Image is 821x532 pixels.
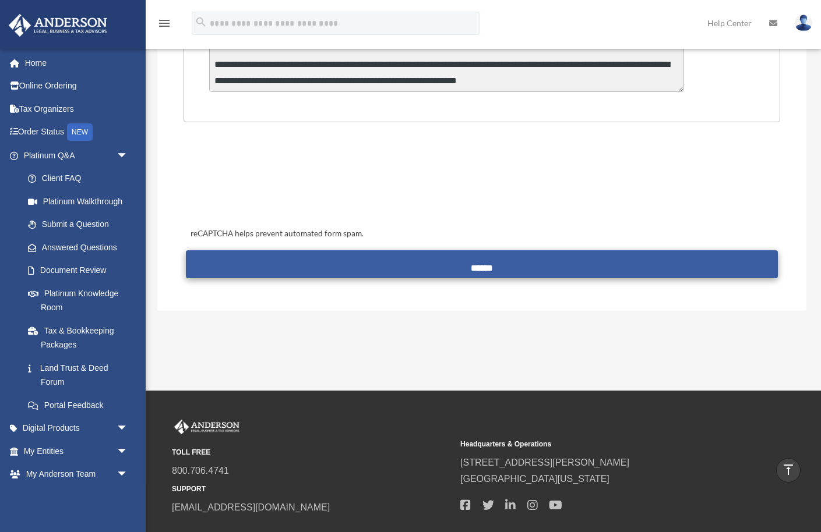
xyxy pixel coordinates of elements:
[117,417,140,441] span: arrow_drop_down
[172,483,452,495] small: SUPPORT
[117,439,140,463] span: arrow_drop_down
[5,14,111,37] img: Anderson Advisors Platinum Portal
[460,457,629,467] a: [STREET_ADDRESS][PERSON_NAME]
[16,167,146,190] a: Client FAQ
[172,502,330,512] a: [EMAIL_ADDRESS][DOMAIN_NAME]
[8,120,146,144] a: Order StatusNEW
[172,420,242,435] img: Anderson Advisors Platinum Portal
[781,463,795,477] i: vertical_align_top
[117,485,140,509] span: arrow_drop_down
[67,123,93,141] div: NEW
[186,227,778,241] div: reCAPTCHA helps prevent automated form spam.
[117,144,140,168] span: arrow_drop_down
[8,485,146,509] a: My Documentsarrow_drop_down
[16,356,146,393] a: Land Trust & Deed Forum
[16,319,146,356] a: Tax & Bookkeeping Packages
[795,15,812,31] img: User Pic
[16,393,146,417] a: Portal Feedback
[16,190,146,213] a: Platinum Walkthrough
[172,466,229,476] a: 800.706.4741
[195,16,207,29] i: search
[8,97,146,120] a: Tax Organizers
[8,417,146,440] a: Digital Productsarrow_drop_down
[8,51,146,75] a: Home
[16,213,140,236] a: Submit a Question
[460,474,609,484] a: [GEOGRAPHIC_DATA][US_STATE]
[157,16,171,30] i: menu
[776,458,801,483] a: vertical_align_top
[187,158,364,204] iframe: reCAPTCHA
[460,438,741,451] small: Headquarters & Operations
[8,144,146,167] a: Platinum Q&Aarrow_drop_down
[16,236,146,259] a: Answered Questions
[172,446,452,459] small: TOLL FREE
[8,439,146,463] a: My Entitiesarrow_drop_down
[16,282,146,319] a: Platinum Knowledge Room
[8,75,146,98] a: Online Ordering
[16,259,146,282] a: Document Review
[117,463,140,487] span: arrow_drop_down
[157,20,171,30] a: menu
[8,463,146,486] a: My Anderson Teamarrow_drop_down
